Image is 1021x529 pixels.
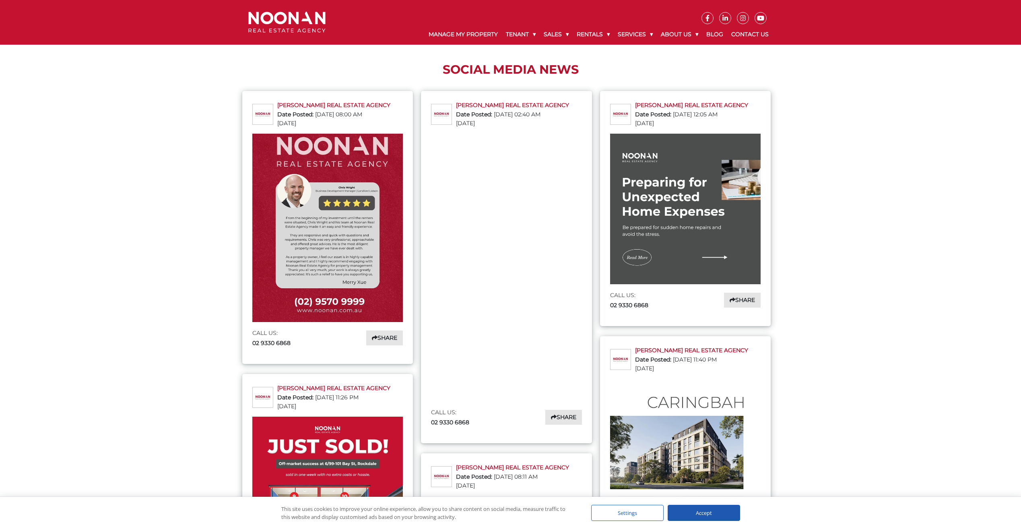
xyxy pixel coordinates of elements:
a: 02 9330 6868 [610,301,648,310]
img: picture [253,387,273,407]
div: This site uses cookies to improve your online experience, allow you to share content on social me... [281,505,575,521]
a: Share [724,293,761,308]
a: Blog [702,24,727,45]
img: picture [431,467,452,487]
p: CALL US: [252,328,328,338]
a: [PERSON_NAME] Real Estate Agency Date Posted: [DATE] 11:40 PM [DATE] [635,346,748,373]
span: [DATE] 12:05 AM [673,111,718,118]
strong: Date Posted: [635,356,671,363]
h1: Social Media News [248,62,773,77]
strong: 02 9330 6868 [610,302,648,309]
span: [DATE] 11:40 PM [673,356,717,363]
a: Tenant [502,24,540,45]
a: Share [545,410,582,425]
div: [PERSON_NAME] Real Estate Agency [277,101,390,110]
img: picture [611,104,631,124]
img: 518302916_1153800370112367_2551736098637047931_n.jpg [610,134,761,284]
a: Rentals [573,24,614,45]
div: Accept [668,505,740,521]
a: [PERSON_NAME] Real Estate Agency Date Posted: [DATE] 02:40 AM [DATE] [456,101,569,128]
a: Share [366,331,403,345]
iframe: fb:video Facebook Social Plugin [431,134,582,401]
span: [DATE] 08:00 AM [315,111,362,118]
img: Noonan Real Estate Agency [248,12,326,33]
a: [PERSON_NAME] Real Estate Agency Date Posted: [DATE] 08:11 AM [DATE] [456,463,569,490]
a: 02 9330 6868 [431,418,469,427]
div: [PERSON_NAME] Real Estate Agency [635,346,748,355]
strong: Date Posted: [456,473,492,480]
div: [PERSON_NAME] Real Estate Agency [456,101,569,110]
a: Sales [540,24,573,45]
strong: 02 9330 6868 [431,419,469,426]
a: Services [614,24,657,45]
strong: Date Posted: [277,111,314,118]
a: [PERSON_NAME] Real Estate Agency Date Posted: [DATE] 11:26 PM [DATE] [277,384,390,411]
img: picture [253,104,273,124]
img: picture [611,349,631,370]
div: Settings [591,505,664,521]
div: [DATE] [456,119,569,128]
a: Contact Us [727,24,773,45]
img: picture [431,104,452,124]
div: [PERSON_NAME] Real Estate Agency [456,463,569,472]
a: Manage My Property [425,24,502,45]
a: 02 9330 6868 [252,339,291,347]
strong: Date Posted: [635,111,671,118]
div: [DATE] [635,364,748,373]
a: About Us [657,24,702,45]
div: [DATE] [456,481,569,490]
p: CALL US: [431,407,506,417]
strong: Date Posted: [456,111,492,118]
div: [DATE] [635,119,748,128]
span: [DATE] 11:26 PM [315,394,359,401]
strong: Date Posted: [277,394,314,401]
div: [PERSON_NAME] Real Estate Agency [635,101,748,110]
div: [DATE] [277,402,390,411]
a: [PERSON_NAME] Real Estate Agency Date Posted: [DATE] 08:00 AM [DATE] [277,101,390,128]
a: [PERSON_NAME] Real Estate Agency Date Posted: [DATE] 12:05 AM [DATE] [635,101,748,128]
span: [DATE] 08:11 AM [494,473,538,480]
img: 520177575_1160311606127910_7786685383501981636_n.jpg [252,134,403,322]
div: [DATE] [277,119,390,128]
span: [DATE] 02:40 AM [494,111,540,118]
p: CALL US: [610,290,685,300]
div: [PERSON_NAME] Real Estate Agency [277,384,390,393]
